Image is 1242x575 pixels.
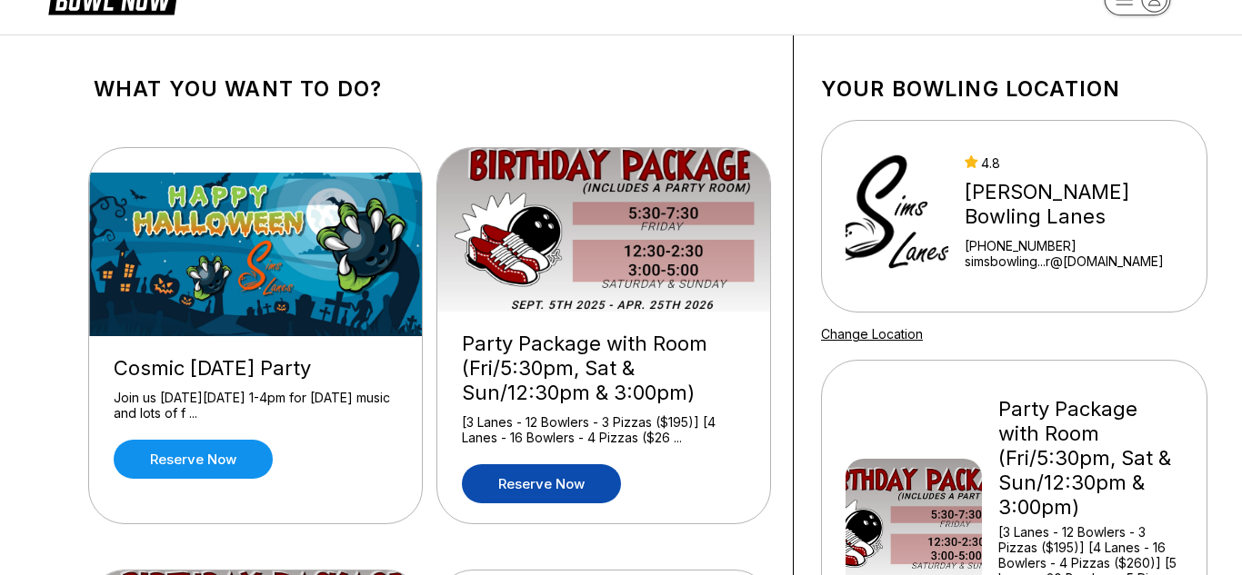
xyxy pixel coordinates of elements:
div: Cosmic [DATE] Party [114,356,397,381]
a: Change Location [821,326,923,342]
h1: Your bowling location [821,76,1207,102]
div: [PERSON_NAME] Bowling Lanes [965,180,1198,229]
div: Party Package with Room (Fri/5:30pm, Sat & Sun/12:30pm & 3:00pm) [462,332,746,405]
div: Party Package with Room (Fri/5:30pm, Sat & Sun/12:30pm & 3:00pm) [998,397,1183,520]
div: [3 Lanes - 12 Bowlers - 3 Pizzas ($195)] [4 Lanes - 16 Bowlers - 4 Pizzas ($26 ... [462,414,746,446]
div: Join us [DATE][DATE] 1-4pm for [DATE] music and lots of f ... [114,390,397,421]
div: [PHONE_NUMBER] [965,238,1198,253]
h1: What you want to do? [94,76,766,102]
a: Reserve now [114,440,273,479]
div: 4.8 [965,155,1198,171]
a: Reserve now [462,464,621,503]
img: Cosmic Halloween Party [89,173,424,336]
img: Sims Bowling Lanes [846,148,948,284]
a: simsbowling...r@[DOMAIN_NAME] [965,253,1198,269]
img: Party Package with Room (Fri/5:30pm, Sat & Sun/12:30pm & 3:00pm) [437,148,772,312]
